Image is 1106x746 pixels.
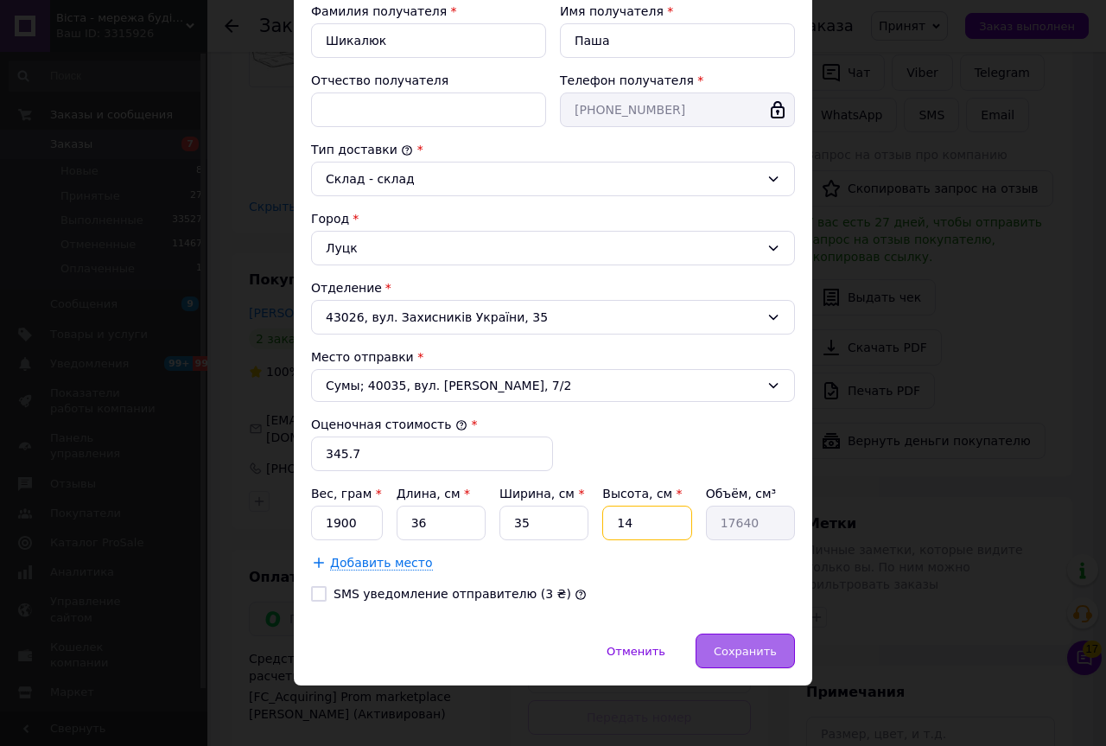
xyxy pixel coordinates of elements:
[311,348,795,366] div: Место отправки
[560,92,795,127] input: +380
[397,487,470,501] label: Длина, см
[326,377,760,394] span: Сумы; 40035, вул. [PERSON_NAME], 7/2
[607,645,665,658] span: Отменить
[311,231,795,265] div: Луцк
[311,279,795,296] div: Отделение
[602,487,682,501] label: Высота, см
[311,300,795,335] div: 43026, вул. Захисників України, 35
[311,210,795,227] div: Город
[560,4,664,18] label: Имя получателя
[714,645,777,658] span: Сохранить
[311,418,467,431] label: Оценочная стоимость
[334,587,571,601] label: SMS уведомление отправителю (3 ₴)
[706,485,795,502] div: Объём, см³
[499,487,584,501] label: Ширина, см
[311,141,795,158] div: Тип доставки
[560,73,694,87] label: Телефон получателя
[311,4,447,18] label: Фамилия получателя
[311,73,448,87] label: Отчество получателя
[330,556,433,571] span: Добавить место
[326,169,760,188] div: Склад - склад
[311,487,382,501] label: Вес, грам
